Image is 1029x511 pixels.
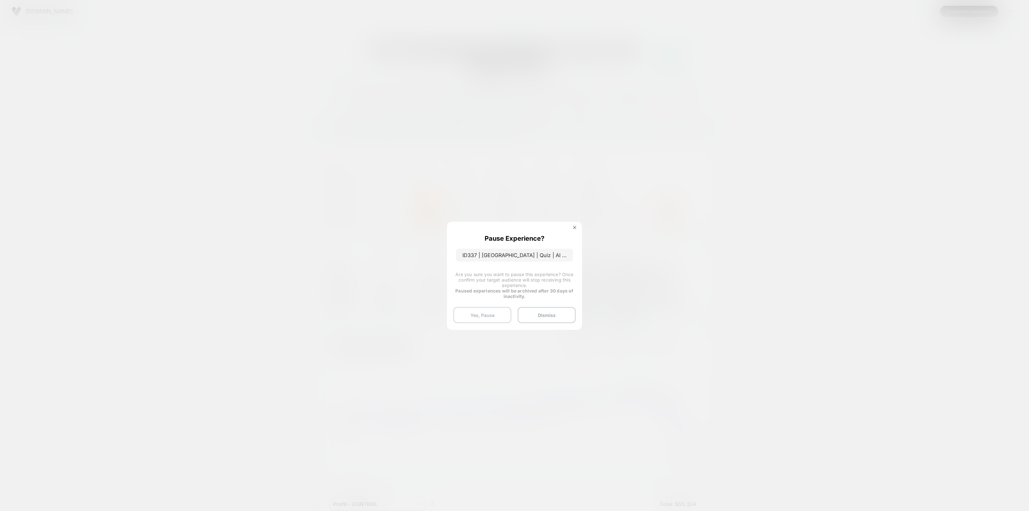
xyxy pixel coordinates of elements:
span: Are you sure you want to pause this experience? Once confirm your target audience will stop recei... [455,272,573,288]
p: Pause Experience? [485,235,544,242]
p: ID337 | [GEOGRAPHIC_DATA] | Quiz | AI quiz visual ideation [LIVE] [456,249,573,262]
img: close [573,226,576,229]
button: Yes, Pause [453,307,511,323]
button: Dismiss [518,307,576,323]
strong: Paused experiences will be archived after 30 days of inactivity. [455,288,573,299]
